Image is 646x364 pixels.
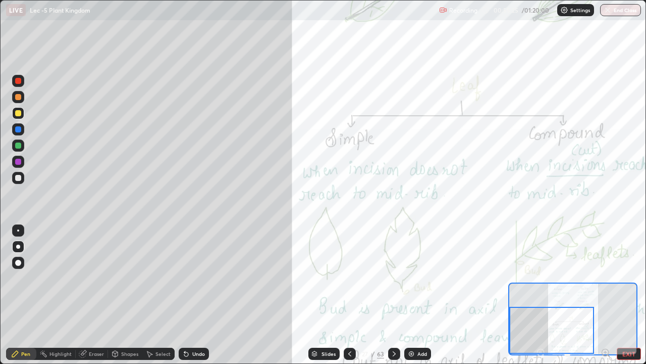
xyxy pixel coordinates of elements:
[604,6,612,14] img: end-class-cross
[49,351,72,356] div: Highlight
[417,351,427,356] div: Add
[89,351,104,356] div: Eraser
[449,7,477,14] p: Recording
[321,351,336,356] div: Slides
[21,351,30,356] div: Pen
[9,6,23,14] p: LIVE
[155,351,171,356] div: Select
[617,348,641,360] button: EXIT
[600,4,641,16] button: End Class
[121,351,138,356] div: Shapes
[30,6,90,14] p: Lec -5 Plant Kingdom
[560,6,568,14] img: class-settings-icons
[439,6,447,14] img: recording.375f2c34.svg
[377,349,384,358] div: 63
[360,351,370,357] div: 27
[192,351,205,356] div: Undo
[372,351,375,357] div: /
[570,8,590,13] p: Settings
[407,350,415,358] img: add-slide-button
